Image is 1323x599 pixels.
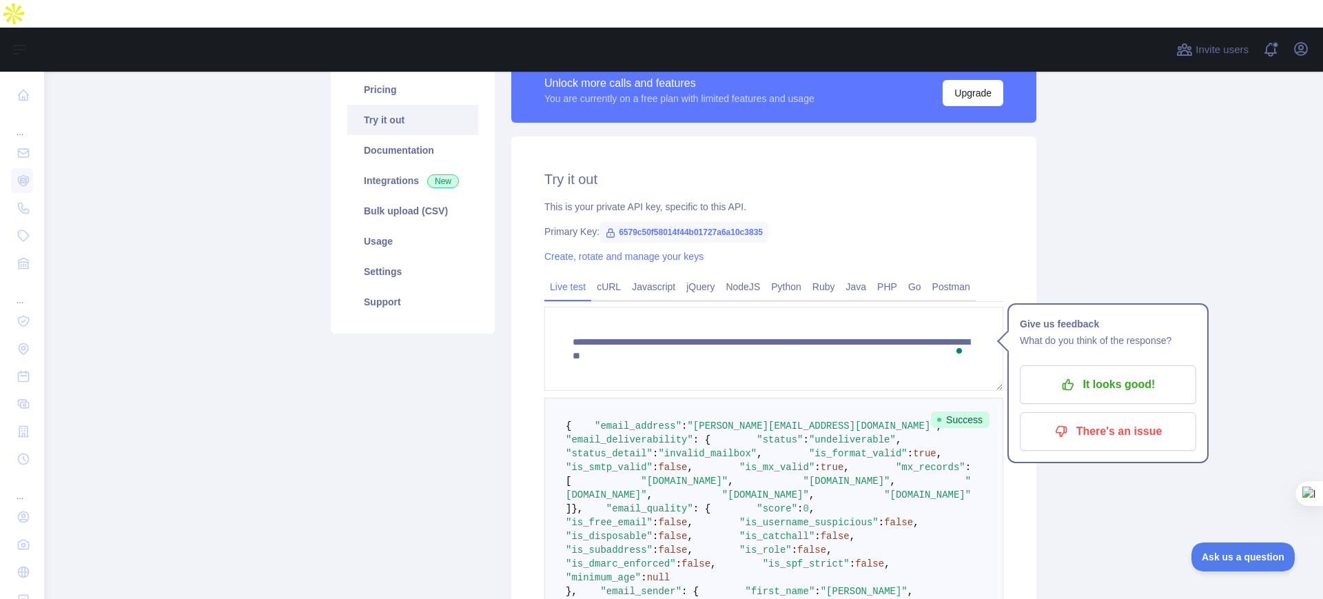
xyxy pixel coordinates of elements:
div: This is your private API key, specific to this API. [544,200,1003,214]
span: false [797,545,826,556]
span: "first_name" [745,586,814,597]
span: "score" [757,503,797,514]
span: "invalid_mailbox" [658,448,757,459]
span: "email_deliverability" [566,434,693,445]
span: "[PERSON_NAME][EMAIL_ADDRESS][DOMAIN_NAME]" [687,420,936,432]
span: : { [681,586,699,597]
span: true [913,448,936,459]
span: "mx_records" [896,462,965,473]
span: Success [931,412,989,428]
span: "email_address" [595,420,681,432]
span: : [814,586,820,597]
span: "status" [757,434,803,445]
span: { [566,420,571,432]
span: "[DOMAIN_NAME]" [641,476,728,487]
span: false [658,545,687,556]
span: "[DOMAIN_NAME]" [884,489,971,500]
iframe: Toggle Customer Support [1191,542,1295,571]
span: : [907,448,913,459]
a: Postman [927,276,976,298]
span: , [687,531,693,542]
button: Upgrade [943,80,1003,106]
span: , [826,545,832,556]
span: : [653,448,658,459]
span: "status_detail" [566,448,653,459]
span: "is_subaddress" [566,545,653,556]
a: Integrations New [347,165,478,196]
span: : [653,531,658,542]
a: Documentation [347,135,478,165]
span: : [797,503,803,514]
a: Ruby [807,276,841,298]
a: Usage [347,226,478,256]
span: "undeliverable" [809,434,896,445]
span: , [687,462,693,473]
span: 0 [803,503,809,514]
span: : { [693,503,710,514]
span: "is_disposable" [566,531,653,542]
span: "[DOMAIN_NAME]" [722,489,809,500]
span: Invite users [1196,42,1249,58]
span: : [641,572,646,583]
textarea: To enrich screen reader interactions, please activate Accessibility in Grammarly extension settings [544,307,1003,391]
div: Primary Key: [544,225,1003,238]
span: : [681,420,687,432]
a: NodeJS [720,276,766,298]
a: Create, rotate and manage your keys [544,251,704,262]
p: It looks good! [1030,373,1186,396]
span: "[PERSON_NAME]" [821,586,907,597]
span: : [653,545,658,556]
span: false [884,517,913,528]
span: , [890,476,896,487]
a: Go [903,276,927,298]
span: , [884,558,890,569]
a: Bulk upload (CSV) [347,196,478,226]
span: , [850,531,855,542]
span: null [647,572,670,583]
div: ... [11,110,33,138]
p: There's an issue [1030,420,1186,443]
span: "is_role" [739,545,792,556]
h1: Give us feedback [1020,316,1196,332]
span: : [814,462,820,473]
span: "is_format_valid" [809,448,907,459]
span: }, [566,586,577,597]
span: : [814,531,820,542]
a: Try it out [347,105,478,135]
span: , [757,448,762,459]
a: Python [766,276,807,298]
span: "is_spf_strict" [763,558,850,569]
span: , [843,462,849,473]
div: ... [11,278,33,306]
span: : [879,517,884,528]
span: false [658,462,687,473]
span: : [653,517,658,528]
span: , [647,489,653,500]
span: , [913,517,919,528]
span: false [855,558,884,569]
a: Live test [544,276,591,298]
span: "is_username_suspicious" [739,517,879,528]
span: : { [693,434,710,445]
span: false [658,531,687,542]
a: Pricing [347,74,478,105]
a: jQuery [681,276,720,298]
span: "[DOMAIN_NAME]" [803,476,890,487]
span: , [728,476,733,487]
p: What do you think of the response? [1020,332,1196,349]
span: false [821,531,850,542]
a: Support [347,287,478,317]
span: , [809,489,814,500]
span: "is_free_email" [566,517,653,528]
span: "is_smtp_valid" [566,462,653,473]
span: "email_quality" [606,503,693,514]
span: , [907,586,913,597]
span: New [427,174,459,188]
span: "is_catchall" [739,531,814,542]
button: Invite users [1173,39,1251,61]
h2: Try it out [544,170,1003,189]
div: ... [11,474,33,502]
span: : [850,558,855,569]
span: "is_mx_valid" [739,462,814,473]
span: : [676,558,681,569]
